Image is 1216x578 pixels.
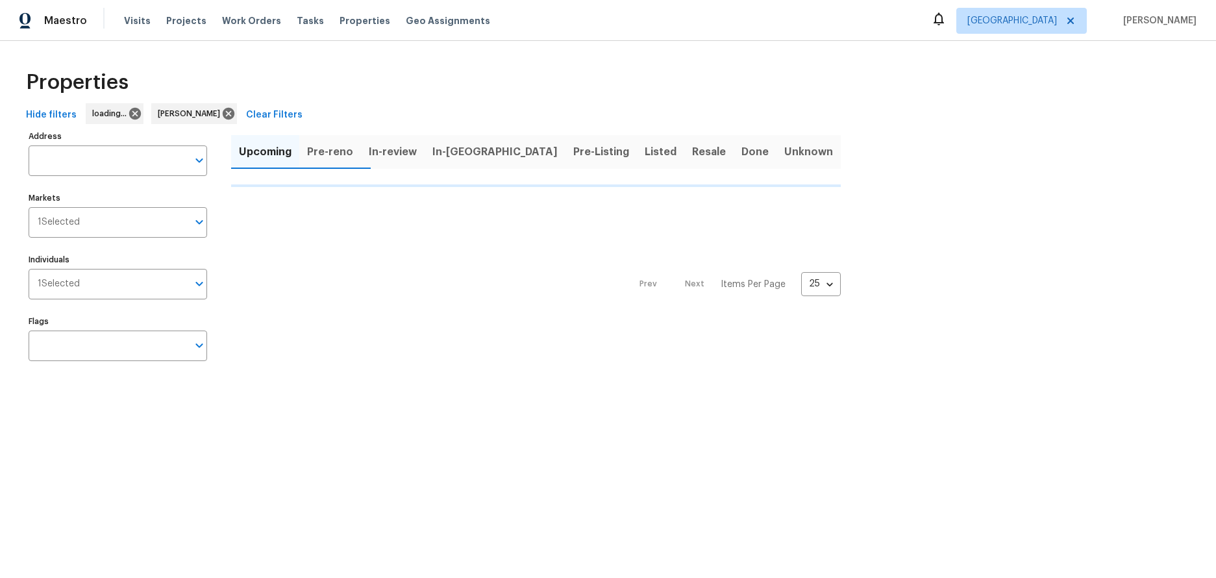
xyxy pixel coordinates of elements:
[44,14,87,27] span: Maestro
[1118,14,1197,27] span: [PERSON_NAME]
[190,213,208,231] button: Open
[29,318,207,325] label: Flags
[38,217,80,228] span: 1 Selected
[297,16,324,25] span: Tasks
[151,103,237,124] div: [PERSON_NAME]
[721,278,786,291] p: Items Per Page
[26,107,77,123] span: Hide filters
[86,103,143,124] div: loading...
[190,275,208,293] button: Open
[340,14,390,27] span: Properties
[222,14,281,27] span: Work Orders
[190,336,208,355] button: Open
[29,256,207,264] label: Individuals
[190,151,208,170] button: Open
[692,143,726,161] span: Resale
[124,14,151,27] span: Visits
[21,103,82,127] button: Hide filters
[26,76,129,89] span: Properties
[29,194,207,202] label: Markets
[166,14,206,27] span: Projects
[645,143,676,161] span: Listed
[158,107,225,120] span: [PERSON_NAME]
[967,14,1057,27] span: [GEOGRAPHIC_DATA]
[406,14,490,27] span: Geo Assignments
[92,107,132,120] span: loading...
[29,132,207,140] label: Address
[241,103,308,127] button: Clear Filters
[573,143,629,161] span: Pre-Listing
[627,195,841,374] nav: Pagination Navigation
[246,107,303,123] span: Clear Filters
[784,143,833,161] span: Unknown
[741,143,769,161] span: Done
[432,143,558,161] span: In-[GEOGRAPHIC_DATA]
[369,143,417,161] span: In-review
[239,143,292,161] span: Upcoming
[801,267,841,301] div: 25
[38,279,80,290] span: 1 Selected
[307,143,353,161] span: Pre-reno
